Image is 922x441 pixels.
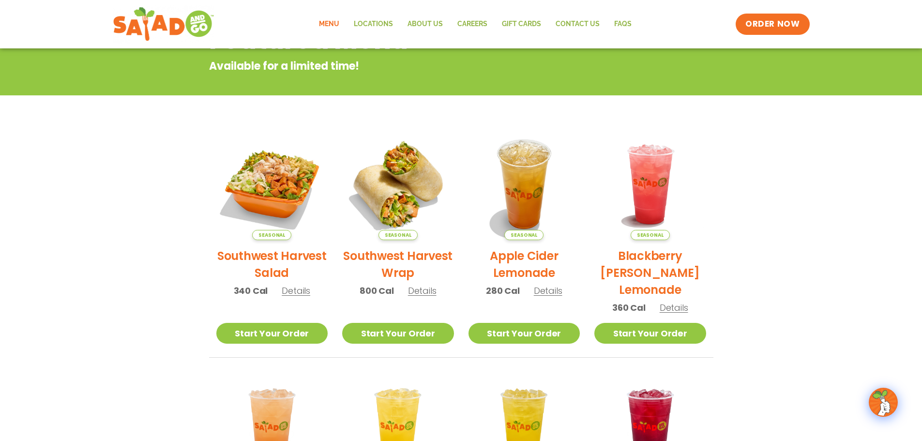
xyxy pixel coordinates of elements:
[342,323,454,344] a: Start Your Order
[631,230,670,240] span: Seasonal
[282,285,310,297] span: Details
[534,285,562,297] span: Details
[594,323,706,344] a: Start Your Order
[745,18,800,30] span: ORDER NOW
[252,230,291,240] span: Seasonal
[736,14,809,35] a: ORDER NOW
[504,230,544,240] span: Seasonal
[378,230,418,240] span: Seasonal
[486,284,520,297] span: 280 Cal
[360,284,394,297] span: 800 Cal
[607,13,639,35] a: FAQs
[495,13,548,35] a: GIFT CARDS
[469,247,580,281] h2: Apple Cider Lemonade
[216,247,328,281] h2: Southwest Harvest Salad
[113,5,215,44] img: new-SAG-logo-768×292
[234,284,268,297] span: 340 Cal
[594,247,706,298] h2: Blackberry [PERSON_NAME] Lemonade
[450,13,495,35] a: Careers
[342,247,454,281] h2: Southwest Harvest Wrap
[312,13,639,35] nav: Menu
[209,58,635,74] p: Available for a limited time!
[342,128,454,240] img: Product photo for Southwest Harvest Wrap
[612,301,646,314] span: 360 Cal
[469,323,580,344] a: Start Your Order
[870,389,897,416] img: wpChatIcon
[548,13,607,35] a: Contact Us
[594,128,706,240] img: Product photo for Blackberry Bramble Lemonade
[408,285,437,297] span: Details
[216,323,328,344] a: Start Your Order
[400,13,450,35] a: About Us
[469,128,580,240] img: Product photo for Apple Cider Lemonade
[660,302,688,314] span: Details
[312,13,347,35] a: Menu
[216,128,328,240] img: Product photo for Southwest Harvest Salad
[347,13,400,35] a: Locations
